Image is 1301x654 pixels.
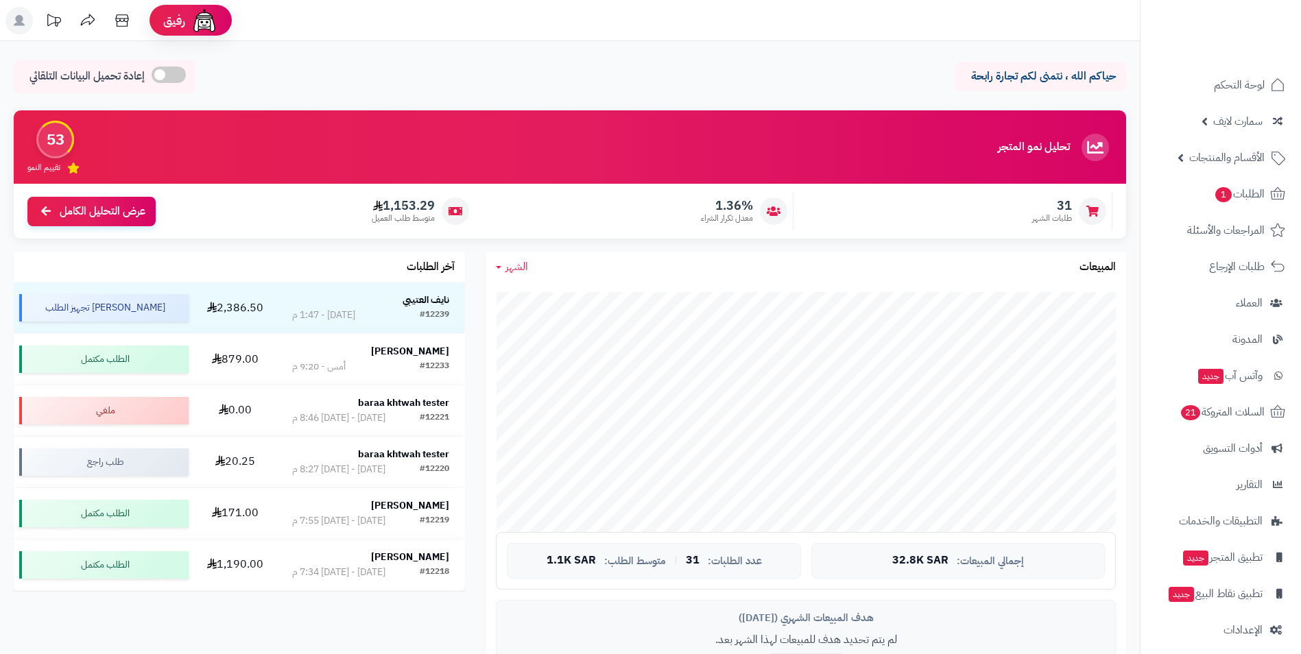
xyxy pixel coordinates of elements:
div: الطلب مكتمل [19,500,189,527]
div: #12219 [420,514,449,528]
span: إجمالي المبيعات: [957,555,1024,567]
strong: [PERSON_NAME] [371,498,449,513]
a: لوحة التحكم [1149,69,1293,101]
span: تطبيق نقاط البيع [1167,584,1263,603]
h3: المبيعات [1079,261,1116,274]
strong: نايف العتيبي [403,293,449,307]
a: الشهر [496,259,528,275]
img: ai-face.png [191,7,218,34]
span: إعادة تحميل البيانات التلقائي [29,69,145,84]
span: متوسط طلب العميل [372,213,435,224]
span: رفيق [163,12,185,29]
div: #12233 [420,360,449,374]
span: تطبيق المتجر [1182,548,1263,567]
span: التقارير [1237,475,1263,494]
a: المدونة [1149,323,1293,356]
span: متوسط الطلب: [604,555,666,567]
a: تحديثات المنصة [36,7,71,38]
span: عرض التحليل الكامل [60,204,145,219]
span: 1.1K SAR [547,555,596,567]
p: لم يتم تحديد هدف للمبيعات لهذا الشهر بعد. [507,632,1105,648]
div: الطلب مكتمل [19,551,189,579]
div: [PERSON_NAME] تجهيز الطلب [19,294,189,322]
strong: baraa khtwah tester [358,396,449,410]
div: [DATE] - [DATE] 8:27 م [292,463,385,476]
h3: تحليل نمو المتجر [998,141,1070,154]
span: لوحة التحكم [1214,75,1265,95]
div: [DATE] - [DATE] 7:34 م [292,566,385,579]
div: [DATE] - [DATE] 7:55 م [292,514,385,528]
td: 2,386.50 [194,282,276,333]
span: جديد [1169,587,1194,602]
span: السلات المتروكة [1180,402,1265,422]
span: 1,153.29 [372,198,435,213]
span: 1.36% [701,198,753,213]
td: 0.00 [194,385,276,436]
td: 879.00 [194,334,276,385]
span: سمارت لايف [1213,112,1263,131]
span: المراجعات والأسئلة [1187,221,1265,240]
div: أمس - 9:20 م [292,360,346,374]
td: 20.25 [194,437,276,487]
a: عرض التحليل الكامل [27,197,156,226]
span: عدد الطلبات: [708,555,762,567]
span: معدل تكرار الشراء [701,213,753,224]
span: | [674,555,678,566]
span: الشهر [505,258,528,275]
a: التقارير [1149,468,1293,501]
td: 1,190.00 [194,540,276,590]
div: ملغي [19,397,189,424]
a: التطبيقات والخدمات [1149,505,1293,537]
div: #12218 [420,566,449,579]
a: تطبيق نقاط البيعجديد [1149,577,1293,610]
div: #12239 [420,308,449,322]
a: أدوات التسويق [1149,432,1293,465]
td: 171.00 [194,488,276,539]
span: الأقسام والمنتجات [1189,148,1265,167]
div: هدف المبيعات الشهري ([DATE]) [507,611,1105,625]
span: جديد [1183,550,1208,566]
span: الإعدادات [1224,620,1263,640]
a: العملاء [1149,287,1293,319]
span: تقييم النمو [27,162,60,173]
a: الطلبات1 [1149,178,1293,210]
span: 32.8K SAR [892,555,948,567]
div: #12221 [420,411,449,425]
div: [DATE] - 1:47 م [292,308,355,322]
span: وآتس آب [1197,366,1263,385]
span: طلبات الإرجاع [1209,257,1265,276]
a: طلبات الإرجاع [1149,250,1293,283]
span: التطبيقات والخدمات [1179,511,1263,531]
span: جديد [1198,369,1224,384]
a: المراجعات والأسئلة [1149,214,1293,247]
span: 31 [1032,198,1072,213]
span: الطلبات [1214,184,1265,204]
div: طلب راجع [19,448,189,476]
span: المدونة [1232,330,1263,349]
span: 1 [1215,187,1232,202]
a: الإعدادات [1149,614,1293,646]
a: السلات المتروكة21 [1149,396,1293,428]
strong: [PERSON_NAME] [371,550,449,564]
div: #12220 [420,463,449,476]
strong: baraa khtwah tester [358,447,449,461]
a: وآتس آبجديد [1149,359,1293,392]
div: [DATE] - [DATE] 8:46 م [292,411,385,425]
a: تطبيق المتجرجديد [1149,541,1293,574]
span: العملاء [1236,293,1263,313]
strong: [PERSON_NAME] [371,344,449,359]
h3: آخر الطلبات [407,261,455,274]
span: 31 [686,555,700,567]
span: أدوات التسويق [1203,439,1263,458]
div: الطلب مكتمل [19,346,189,373]
p: حياكم الله ، نتمنى لكم تجارة رابحة [965,69,1116,84]
span: 21 [1181,405,1200,420]
span: طلبات الشهر [1032,213,1072,224]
